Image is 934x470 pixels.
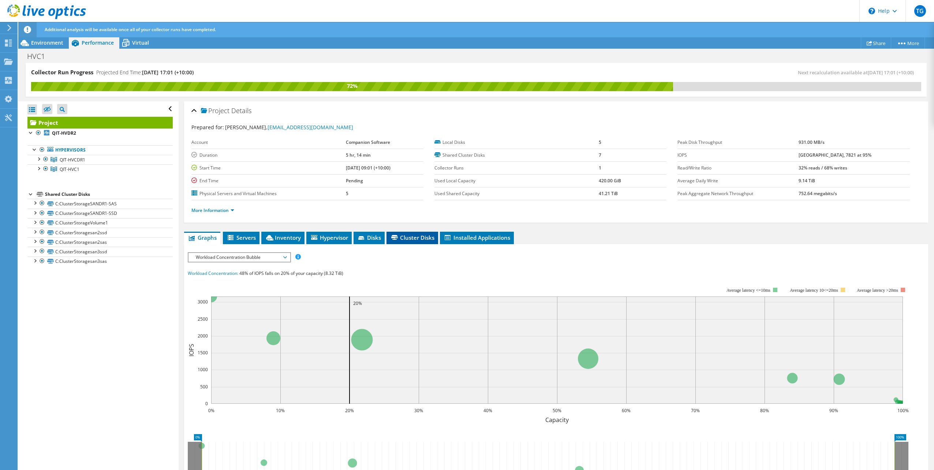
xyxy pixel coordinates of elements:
div: 72% [31,82,673,90]
b: [GEOGRAPHIC_DATA], 7821 at 95% [799,152,871,158]
span: TG [914,5,926,17]
span: Inventory [265,234,301,241]
text: 10% [276,407,285,414]
a: More [891,37,925,49]
span: [PERSON_NAME], [225,124,353,131]
a: QIT-HVC1 [27,164,173,174]
label: Shared Cluster Disks [434,152,599,159]
span: Graphs [188,234,217,241]
a: More Information [191,207,234,213]
b: 752.64 megabits/s [799,190,837,197]
span: Virtual [132,39,149,46]
span: Performance [82,39,114,46]
span: Project [201,107,229,115]
span: 48% of IOPS falls on 20% of your capacity (8.32 TiB) [239,270,343,276]
span: Next recalculation available at [798,69,918,76]
label: IOPS [677,152,799,159]
h1: HVC1 [24,52,56,60]
a: C:ClusterStoragesan2sas [27,237,173,247]
label: Duration [191,152,346,159]
b: 5 [599,139,601,145]
a: QIT-HVCDR1 [27,155,173,164]
label: Used Shared Capacity [434,190,599,197]
b: Companion Software [346,139,390,145]
b: 9.14 TiB [799,178,815,184]
label: Peak Aggregate Network Throughput [677,190,799,197]
span: Servers [227,234,256,241]
a: Project [27,117,173,128]
b: 5 [346,190,348,197]
b: 41.21 TiB [599,190,618,197]
b: 5 hr, 14 min [346,152,371,158]
label: Account [191,139,346,146]
b: 32% reads / 68% writes [799,165,847,171]
label: Average Daily Write [677,177,799,184]
div: Shared Cluster Disks [45,190,173,199]
text: 60% [622,407,631,414]
a: C:ClusterStorageSANDR1-SAS [27,199,173,208]
text: 0% [208,407,214,414]
label: Collector Runs [434,164,599,172]
a: Share [861,37,891,49]
span: [DATE] 17:01 (+10:00) [868,69,914,76]
label: Used Local Capacity [434,177,599,184]
text: 30% [414,407,423,414]
b: QIT-HVDR2 [52,130,76,136]
label: Local Disks [434,139,599,146]
text: 2000 [198,333,208,339]
b: 931.00 MB/s [799,139,825,145]
b: 1 [599,165,601,171]
label: Peak Disk Throughput [677,139,799,146]
label: Start Time [191,164,346,172]
a: C:ClusterStoragesan2ssd [27,228,173,237]
span: Cluster Disks [390,234,434,241]
text: Capacity [545,416,569,424]
text: 70% [691,407,700,414]
a: [EMAIL_ADDRESS][DOMAIN_NAME] [268,124,353,131]
span: Details [231,106,251,115]
text: 1000 [198,366,208,373]
span: Installed Applications [444,234,510,241]
svg: \n [868,8,875,14]
b: Pending [346,178,363,184]
text: 100% [897,407,908,414]
a: Hypervisors [27,145,173,155]
text: Average latency >20ms [857,288,898,293]
h4: Projected End Time: [96,68,194,77]
text: 0 [205,400,208,407]
text: 20% [353,300,362,306]
label: Read/Write Ratio [677,164,799,172]
a: C:ClusterStorageVolume1 [27,218,173,228]
span: Hypervisor [310,234,348,241]
a: C:ClusterStoragesan3ssd [27,247,173,256]
text: 20% [345,407,354,414]
span: QIT-HVC1 [60,166,79,172]
tspan: Average latency <=10ms [726,288,770,293]
a: QIT-HVDR2 [27,128,173,138]
text: IOPS [187,344,195,357]
text: 80% [760,407,769,414]
span: Workload Concentration: [188,270,238,276]
a: C:ClusterStoragesan3sas [27,257,173,266]
b: 7 [599,152,601,158]
text: 1500 [198,350,208,356]
text: 2500 [198,316,208,322]
a: C:ClusterStorageSANDR1-SSD [27,209,173,218]
b: 420.00 GiB [599,178,621,184]
b: [DATE] 09:01 (+10:00) [346,165,391,171]
span: Workload Concentration Bubble [192,253,286,262]
text: 40% [483,407,492,414]
text: 50% [553,407,561,414]
span: QIT-HVCDR1 [60,157,85,163]
label: End Time [191,177,346,184]
tspan: Average latency 10<=20ms [790,288,838,293]
label: Prepared for: [191,124,224,131]
span: Environment [31,39,63,46]
text: 500 [200,384,208,390]
span: Additional analysis will be available once all of your collector runs have completed. [45,26,216,33]
text: 90% [829,407,838,414]
text: 3000 [198,299,208,305]
label: Physical Servers and Virtual Machines [191,190,346,197]
span: Disks [357,234,381,241]
span: [DATE] 17:01 (+10:00) [142,69,194,76]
